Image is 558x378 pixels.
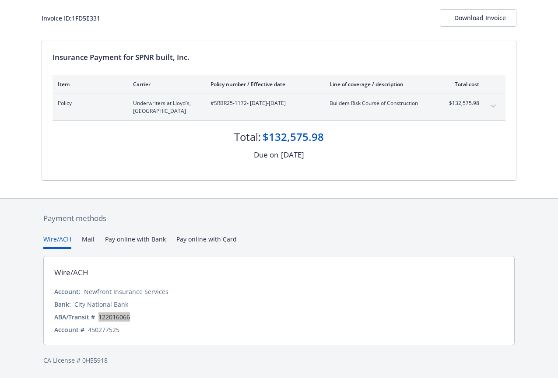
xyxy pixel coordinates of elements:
[88,325,119,334] div: 450277525
[43,213,515,224] div: Payment methods
[330,99,432,107] span: Builders Risk Course of Construction
[53,52,505,63] div: Insurance Payment for SPNR built, Inc.
[53,94,505,120] div: PolicyUnderwriters at Lloyd's, [GEOGRAPHIC_DATA]#SRBR25-1172- [DATE]-[DATE]Builders Risk Course o...
[211,80,316,88] div: Policy number / Effective date
[54,312,95,322] div: ABA/Transit #
[254,149,278,161] div: Due on
[234,129,261,144] div: Total:
[43,356,515,365] div: CA License # 0H55918
[211,99,316,107] span: #SRBR25-1172 - [DATE]-[DATE]
[84,287,168,296] div: Newfront Insurance Services
[105,234,166,249] button: Pay online with Bank
[133,80,197,88] div: Carrier
[54,267,88,278] div: Wire/ACH
[82,234,95,249] button: Mail
[446,80,479,88] div: Total cost
[486,99,500,113] button: expand content
[133,99,197,115] span: Underwriters at Lloyd's, [GEOGRAPHIC_DATA]
[454,10,502,26] div: Download Invoice
[54,287,81,296] div: Account:
[54,300,71,309] div: Bank:
[74,300,128,309] div: City National Bank
[440,9,516,27] button: Download Invoice
[176,234,237,249] button: Pay online with Card
[98,312,130,322] div: 122016066
[43,234,71,249] button: Wire/ACH
[54,325,84,334] div: Account #
[330,80,432,88] div: Line of coverage / description
[281,149,304,161] div: [DATE]
[263,129,324,144] div: $132,575.98
[58,99,119,107] span: Policy
[42,14,100,23] div: Invoice ID: 1FD5E331
[58,80,119,88] div: Item
[446,99,479,107] span: $132,575.98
